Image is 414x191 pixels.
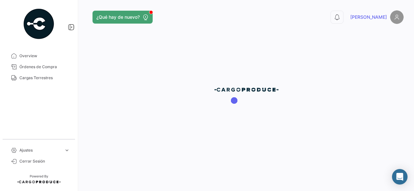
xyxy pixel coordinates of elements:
[19,158,70,164] span: Cerrar Sesión
[19,75,70,81] span: Cargas Terrestres
[23,8,55,40] img: powered-by.png
[19,64,70,70] span: Órdenes de Compra
[5,61,72,72] a: Órdenes de Compra
[5,72,72,83] a: Cargas Terrestres
[392,169,408,185] div: Abrir Intercom Messenger
[214,87,279,92] img: cp-blue.png
[19,53,70,59] span: Overview
[64,147,70,153] span: expand_more
[19,147,61,153] span: Ajustes
[5,50,72,61] a: Overview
